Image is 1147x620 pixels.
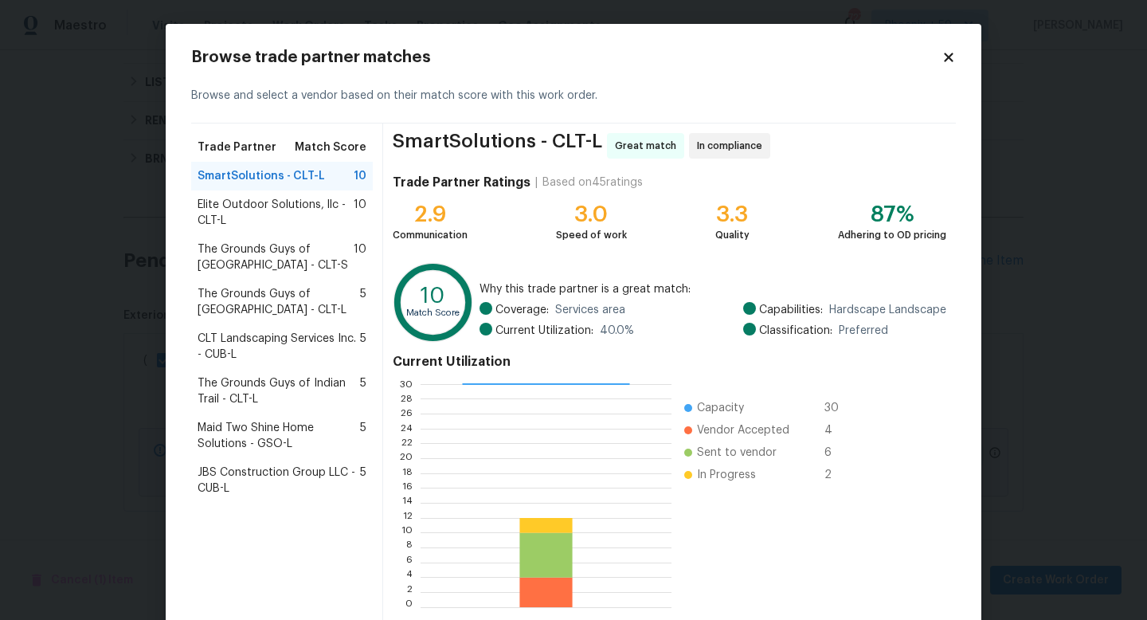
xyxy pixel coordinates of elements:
[838,206,946,222] div: 87%
[401,409,413,418] text: 26
[401,438,413,448] text: 22
[191,49,941,65] h2: Browse trade partner matches
[402,483,413,492] text: 16
[824,422,850,438] span: 4
[759,323,832,339] span: Classification:
[697,400,744,416] span: Capacity
[403,513,413,523] text: 12
[198,286,360,318] span: The Grounds Guys of [GEOGRAPHIC_DATA] - CLT-L
[354,168,366,184] span: 10
[393,354,946,370] h4: Current Utilization
[198,331,360,363] span: CLT Landscaping Services Inc. - CUB-L
[198,139,276,155] span: Trade Partner
[354,197,366,229] span: 10
[393,175,530,190] h4: Trade Partner Ratings
[824,467,850,483] span: 2
[354,241,366,273] span: 10
[406,572,413,582] text: 4
[829,302,946,318] span: Hardscape Landscape
[402,469,413,478] text: 18
[715,206,750,222] div: 3.3
[360,286,366,318] span: 5
[406,543,413,552] text: 8
[838,227,946,243] div: Adhering to OD pricing
[405,602,413,612] text: 0
[401,424,413,434] text: 24
[421,284,445,307] text: 10
[198,241,354,273] span: The Grounds Guys of [GEOGRAPHIC_DATA] - CLT-S
[697,422,789,438] span: Vendor Accepted
[198,168,325,184] span: SmartSolutions - CLT-L
[824,445,850,461] span: 6
[555,302,625,318] span: Services area
[406,308,460,317] text: Match Score
[556,227,627,243] div: Speed of work
[393,133,602,159] span: SmartSolutions - CLT-L
[495,323,593,339] span: Current Utilization:
[360,331,366,363] span: 5
[393,206,468,222] div: 2.9
[697,138,769,154] span: In compliance
[715,227,750,243] div: Quality
[400,379,413,389] text: 30
[393,227,468,243] div: Communication
[407,587,413,597] text: 2
[759,302,823,318] span: Capabilities:
[697,467,756,483] span: In Progress
[360,420,366,452] span: 5
[401,394,413,403] text: 28
[295,139,366,155] span: Match Score
[530,175,542,190] div: |
[406,558,413,567] text: 6
[600,323,634,339] span: 40.0 %
[360,465,366,496] span: 5
[542,175,643,190] div: Based on 45 ratings
[360,375,366,407] span: 5
[615,138,683,154] span: Great match
[697,445,777,461] span: Sent to vendor
[400,453,413,463] text: 20
[198,375,360,407] span: The Grounds Guys of Indian Trail - CLT-L
[402,498,413,508] text: 14
[198,420,360,452] span: Maid Two Shine Home Solutions - GSO-L
[198,465,360,496] span: JBS Construction Group LLC - CUB-L
[480,281,946,297] span: Why this trade partner is a great match:
[198,197,354,229] span: Elite Outdoor Solutions, llc - CLT-L
[495,302,549,318] span: Coverage:
[191,69,956,124] div: Browse and select a vendor based on their match score with this work order.
[839,323,888,339] span: Preferred
[824,400,850,416] span: 30
[556,206,627,222] div: 3.0
[401,528,413,537] text: 10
